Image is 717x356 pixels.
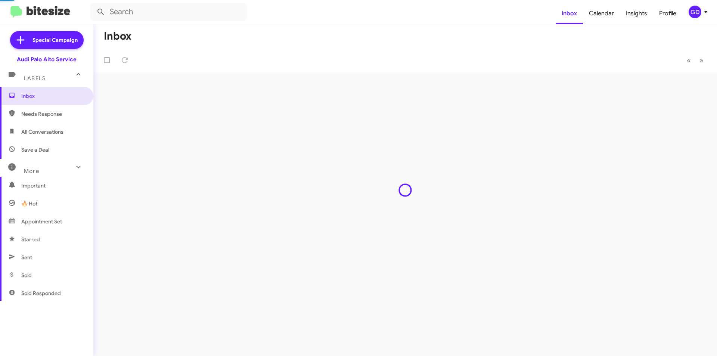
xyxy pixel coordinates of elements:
[21,200,37,207] span: 🔥 Hot
[21,236,40,243] span: Starred
[21,272,32,279] span: Sold
[104,30,131,42] h1: Inbox
[620,3,653,24] a: Insights
[21,218,62,225] span: Appointment Set
[687,56,691,65] span: «
[21,110,85,118] span: Needs Response
[90,3,247,21] input: Search
[695,53,708,68] button: Next
[24,75,46,82] span: Labels
[21,128,63,136] span: All Conversations
[682,6,709,18] button: GD
[653,3,682,24] a: Profile
[21,290,61,297] span: Sold Responded
[583,3,620,24] a: Calendar
[32,36,78,44] span: Special Campaign
[24,168,39,174] span: More
[21,92,85,100] span: Inbox
[699,56,704,65] span: »
[21,146,49,154] span: Save a Deal
[683,53,708,68] nav: Page navigation example
[689,6,701,18] div: GD
[556,3,583,24] a: Inbox
[17,56,77,63] div: Audi Palo Alto Service
[682,53,695,68] button: Previous
[10,31,84,49] a: Special Campaign
[21,182,85,189] span: Important
[21,254,32,261] span: Sent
